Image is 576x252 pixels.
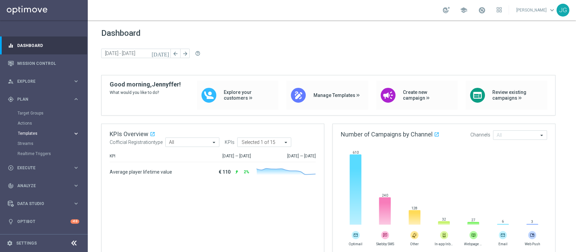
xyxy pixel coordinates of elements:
i: keyboard_arrow_right [73,200,79,207]
div: Dashboard [8,36,79,54]
a: Dashboard [17,36,79,54]
span: Analyze [17,184,73,188]
a: Actions [18,121,70,126]
i: lightbulb [8,219,14,225]
div: Execute [8,165,73,171]
span: Plan [17,97,73,101]
i: keyboard_arrow_right [73,96,79,102]
button: Data Studio keyboard_arrow_right [7,201,80,206]
div: Templates [18,131,73,135]
span: school [460,6,467,14]
i: keyboard_arrow_right [73,182,79,189]
button: play_circle_outline Execute keyboard_arrow_right [7,165,80,171]
div: Templates [18,128,87,138]
span: Data Studio [17,202,73,206]
div: Analyze [8,183,73,189]
div: Mission Control [8,54,79,72]
div: Streams [18,138,87,149]
div: Actions [18,118,87,128]
div: Optibot [8,212,79,230]
span: Templates [18,131,66,135]
button: equalizer Dashboard [7,43,80,48]
div: JG [556,4,569,17]
a: Target Groups [18,110,70,116]
button: gps_fixed Plan keyboard_arrow_right [7,97,80,102]
div: Realtime Triggers [18,149,87,159]
div: Explore [8,78,73,84]
span: keyboard_arrow_down [548,6,556,14]
a: Realtime Triggers [18,151,70,156]
button: Mission Control [7,61,80,66]
a: Settings [16,241,37,245]
i: play_circle_outline [8,165,14,171]
div: Target Groups [18,108,87,118]
a: Streams [18,141,70,146]
i: track_changes [8,183,14,189]
button: track_changes Analyze keyboard_arrow_right [7,183,80,188]
div: Data Studio [8,201,73,207]
span: Execute [17,166,73,170]
button: lightbulb Optibot +10 [7,219,80,224]
i: gps_fixed [8,96,14,102]
a: [PERSON_NAME]keyboard_arrow_down [516,5,556,15]
a: Mission Control [17,54,79,72]
button: person_search Explore keyboard_arrow_right [7,79,80,84]
i: person_search [8,78,14,84]
div: +10 [71,219,79,224]
i: keyboard_arrow_right [73,130,79,137]
span: Explore [17,79,73,83]
div: Plan [8,96,73,102]
i: keyboard_arrow_right [73,78,79,84]
i: settings [7,240,13,246]
i: keyboard_arrow_right [73,165,79,171]
a: Optibot [17,212,71,230]
i: equalizer [8,43,14,49]
button: Templates keyboard_arrow_right [18,131,80,136]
